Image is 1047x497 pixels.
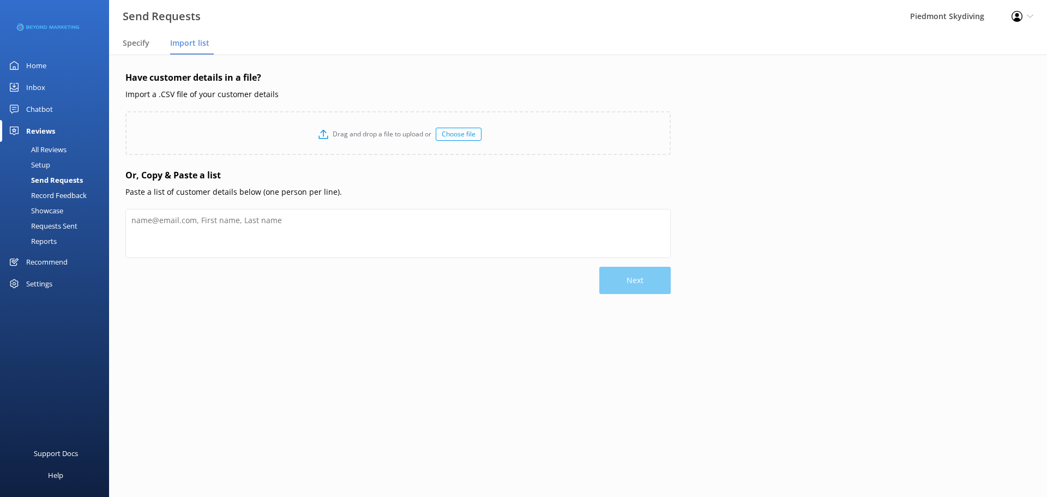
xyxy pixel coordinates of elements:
[7,218,77,233] div: Requests Sent
[26,273,52,295] div: Settings
[125,186,671,198] p: Paste a list of customer details below (one person per line).
[123,8,201,25] h3: Send Requests
[34,442,78,464] div: Support Docs
[328,129,436,139] p: Drag and drop a file to upload or
[7,157,50,172] div: Setup
[26,76,45,98] div: Inbox
[123,38,149,49] span: Specify
[48,464,63,486] div: Help
[7,233,109,249] a: Reports
[26,120,55,142] div: Reviews
[7,233,57,249] div: Reports
[16,19,79,37] img: 3-1676954853.png
[125,169,671,183] h4: Or, Copy & Paste a list
[7,157,109,172] a: Setup
[26,251,68,273] div: Recommend
[7,142,67,157] div: All Reviews
[170,38,209,49] span: Import list
[125,71,671,85] h4: Have customer details in a file?
[7,188,109,203] a: Record Feedback
[436,128,482,141] div: Choose file
[26,55,46,76] div: Home
[7,172,83,188] div: Send Requests
[7,218,109,233] a: Requests Sent
[7,203,109,218] a: Showcase
[7,142,109,157] a: All Reviews
[7,203,63,218] div: Showcase
[7,172,109,188] a: Send Requests
[125,88,671,100] p: Import a .CSV file of your customer details
[7,188,87,203] div: Record Feedback
[26,98,53,120] div: Chatbot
